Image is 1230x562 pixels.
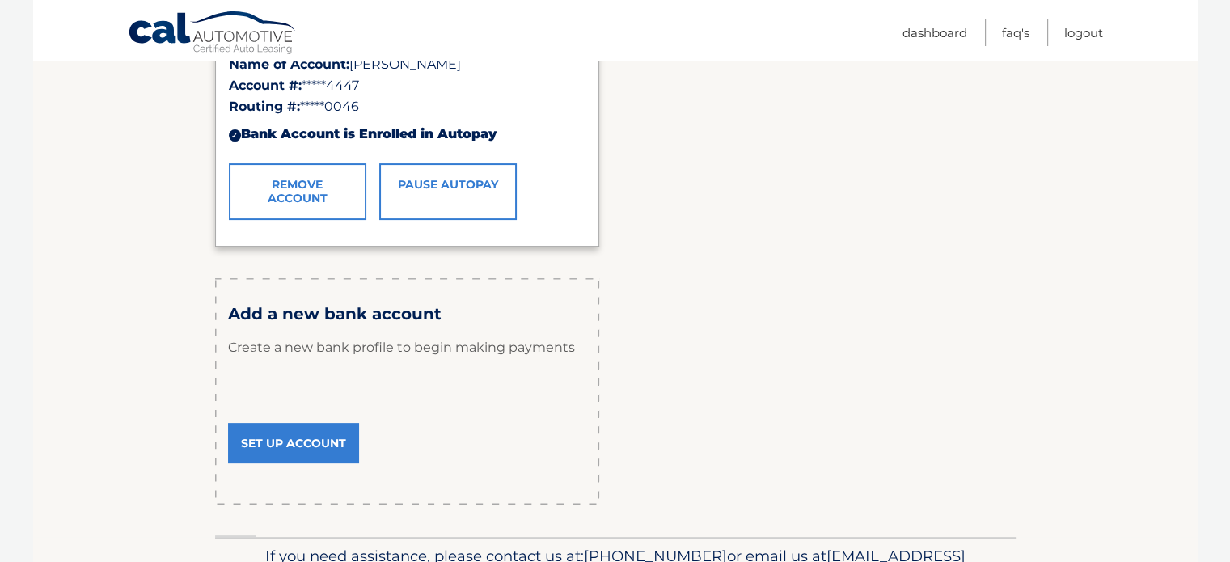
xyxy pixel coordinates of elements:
[228,323,586,372] p: Create a new bank profile to begin making payments
[902,19,967,46] a: Dashboard
[229,117,585,151] div: Bank Account is Enrolled in Autopay
[349,57,461,72] span: [PERSON_NAME]
[1002,19,1029,46] a: FAQ's
[229,163,366,220] a: Remove Account
[228,304,586,324] h3: Add a new bank account
[229,57,349,72] strong: Name of Account:
[229,78,302,93] strong: Account #:
[228,423,359,463] a: Set Up Account
[128,11,298,57] a: Cal Automotive
[1064,19,1103,46] a: Logout
[229,99,300,114] strong: Routing #:
[229,129,241,142] div: ✓
[379,163,517,220] a: Pause AutoPay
